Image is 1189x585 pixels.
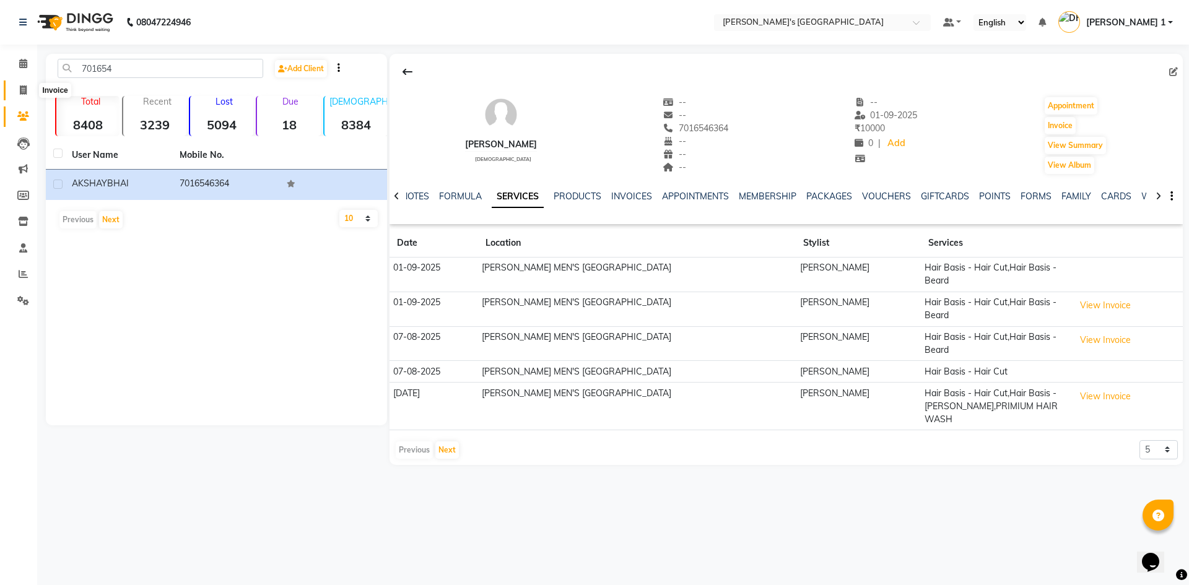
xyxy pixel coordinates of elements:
a: INVOICES [611,191,652,202]
a: FAMILY [1061,191,1091,202]
button: View Invoice [1074,331,1136,350]
td: 01-09-2025 [390,292,478,326]
a: WALLET [1141,191,1177,202]
span: -- [663,162,686,173]
a: NOTES [401,191,429,202]
b: 08047224946 [136,5,191,40]
td: [PERSON_NAME] MEN'S [GEOGRAPHIC_DATA] [478,383,796,430]
td: Hair Basis - Hair Cut,Hair Basis - Beard [921,292,1071,326]
td: Hair Basis - Hair Cut,Hair Basis - Beard [921,326,1071,361]
a: VOUCHERS [862,191,911,202]
td: 07-08-2025 [390,361,478,383]
td: [PERSON_NAME] [796,326,920,361]
a: POINTS [979,191,1011,202]
a: APPOINTMENTS [662,191,729,202]
strong: 5094 [190,117,253,132]
a: FORMS [1021,191,1052,202]
td: Hair Basis - Hair Cut,Hair Basis - Beard [921,258,1071,292]
button: Next [99,211,123,228]
img: avatar [482,96,520,133]
td: [PERSON_NAME] MEN'S [GEOGRAPHIC_DATA] [478,361,796,383]
p: Total [61,96,120,107]
th: Date [390,229,478,258]
button: Invoice [1045,117,1076,134]
span: 10000 [855,123,885,134]
th: Location [478,229,796,258]
img: DHRUV DAVE 1 [1058,11,1080,33]
td: [DATE] [390,383,478,430]
span: -- [855,97,878,108]
p: [DEMOGRAPHIC_DATA] [329,96,388,107]
p: Due [259,96,320,107]
p: Recent [128,96,186,107]
th: Stylist [796,229,920,258]
td: [PERSON_NAME] [796,292,920,326]
span: 01-09-2025 [855,110,918,121]
div: [PERSON_NAME] [465,138,537,151]
a: Add Client [275,60,327,77]
span: | [878,137,881,150]
td: 7016546364 [172,170,280,200]
strong: 3239 [123,117,186,132]
button: Next [435,441,459,459]
td: [PERSON_NAME] [796,361,920,383]
a: Add [886,135,907,152]
span: [DEMOGRAPHIC_DATA] [475,156,531,162]
a: MEMBERSHIP [739,191,796,202]
a: PRODUCTS [554,191,601,202]
th: Mobile No. [172,141,280,170]
div: Back to Client [394,60,420,84]
td: [PERSON_NAME] MEN'S [GEOGRAPHIC_DATA] [478,258,796,292]
span: ₹ [855,123,860,134]
button: Appointment [1045,97,1097,115]
a: CARDS [1101,191,1131,202]
button: View Album [1045,157,1094,174]
td: 01-09-2025 [390,258,478,292]
td: 07-08-2025 [390,326,478,361]
span: BHAI [107,178,129,189]
strong: 18 [257,117,320,132]
td: [PERSON_NAME] [796,258,920,292]
span: [PERSON_NAME] 1 [1086,16,1165,29]
span: AKSHAY [72,178,107,189]
td: Hair Basis - Hair Cut,Hair Basis - [PERSON_NAME],PRIMIUM HAIR WASH [921,383,1071,430]
iframe: chat widget [1137,535,1177,573]
td: [PERSON_NAME] MEN'S [GEOGRAPHIC_DATA] [478,292,796,326]
span: 7016546364 [663,123,728,134]
button: View Invoice [1074,296,1136,315]
strong: 8408 [56,117,120,132]
a: FORMULA [439,191,482,202]
span: -- [663,136,686,147]
span: -- [663,149,686,160]
th: Services [921,229,1071,258]
span: -- [663,97,686,108]
a: PACKAGES [806,191,852,202]
td: [PERSON_NAME] MEN'S [GEOGRAPHIC_DATA] [478,326,796,361]
p: Lost [195,96,253,107]
span: -- [663,110,686,121]
button: View Summary [1045,137,1106,154]
td: [PERSON_NAME] [796,383,920,430]
strong: 8384 [324,117,388,132]
input: Search by Name/Mobile/Email/Code [58,59,263,78]
a: GIFTCARDS [921,191,969,202]
th: User Name [64,141,172,170]
button: View Invoice [1074,387,1136,406]
a: SERVICES [492,186,544,208]
td: Hair Basis - Hair Cut [921,361,1071,383]
span: 0 [855,137,873,149]
img: logo [32,5,116,40]
div: Invoice [39,83,71,98]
